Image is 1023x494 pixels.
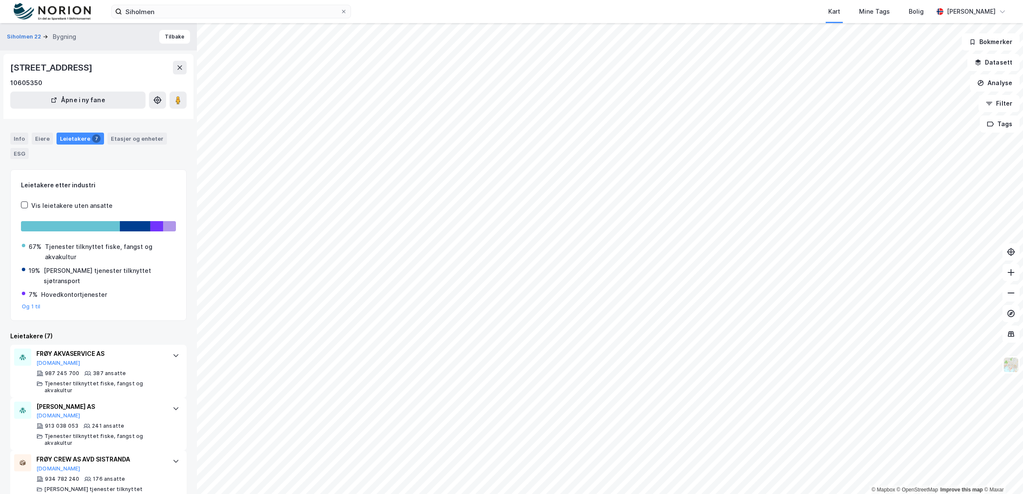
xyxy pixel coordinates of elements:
div: Kart [828,6,840,17]
div: [PERSON_NAME] [947,6,996,17]
div: Leietakere etter industri [21,180,176,190]
div: FRØY CREW AS AVD SISTRANDA [36,454,164,464]
div: FRØY AKVASERVICE AS [36,349,164,359]
button: Siholmen 22 [7,33,43,41]
div: 10605350 [10,78,42,88]
div: 7% [29,290,38,300]
div: Hovedkontortjenester [41,290,107,300]
button: Datasett [967,54,1020,71]
div: [PERSON_NAME] tjenester tilknyttet sjøtransport [44,266,175,286]
iframe: Chat Widget [980,453,1023,494]
a: OpenStreetMap [897,487,938,493]
button: Bokmerker [962,33,1020,50]
img: Z [1003,357,1019,373]
a: Improve this map [940,487,983,493]
div: Leietakere [57,133,104,145]
a: Mapbox [871,487,895,493]
div: Mine Tags [859,6,890,17]
div: Info [10,133,28,145]
button: Og 1 til [22,303,41,310]
img: norion-logo.80e7a08dc31c2e691866.png [14,3,91,21]
div: ESG [10,148,29,159]
button: Analyse [970,74,1020,92]
div: Leietakere (7) [10,331,187,341]
div: Tjenester tilknyttet fiske, fangst og akvakultur [45,242,175,262]
div: 987 245 700 [45,370,79,377]
div: 176 ansatte [93,476,125,482]
button: [DOMAIN_NAME] [36,412,80,419]
div: 67% [29,242,42,252]
input: Søk på adresse, matrikkel, gårdeiere, leietakere eller personer [122,5,340,18]
button: Tilbake [159,30,190,44]
div: Bolig [909,6,924,17]
div: Etasjer og enheter [111,135,164,142]
div: 7 [92,134,101,143]
div: Bygning [53,32,76,42]
div: 913 038 053 [45,423,78,429]
div: Vis leietakere uten ansatte [31,201,113,211]
div: Tjenester tilknyttet fiske, fangst og akvakultur [45,380,164,394]
button: [DOMAIN_NAME] [36,465,80,472]
button: [DOMAIN_NAME] [36,360,80,367]
button: Åpne i ny fane [10,92,146,109]
div: Kontrollprogram for chat [980,453,1023,494]
div: [PERSON_NAME] AS [36,402,164,412]
button: Tags [980,115,1020,133]
div: 934 782 240 [45,476,79,482]
div: Eiere [32,133,53,145]
div: 241 ansatte [92,423,124,429]
div: 19% [29,266,40,276]
div: Tjenester tilknyttet fiske, fangst og akvakultur [45,433,164,447]
div: [STREET_ADDRESS] [10,61,94,74]
button: Filter [978,95,1020,112]
div: 387 ansatte [93,370,126,377]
